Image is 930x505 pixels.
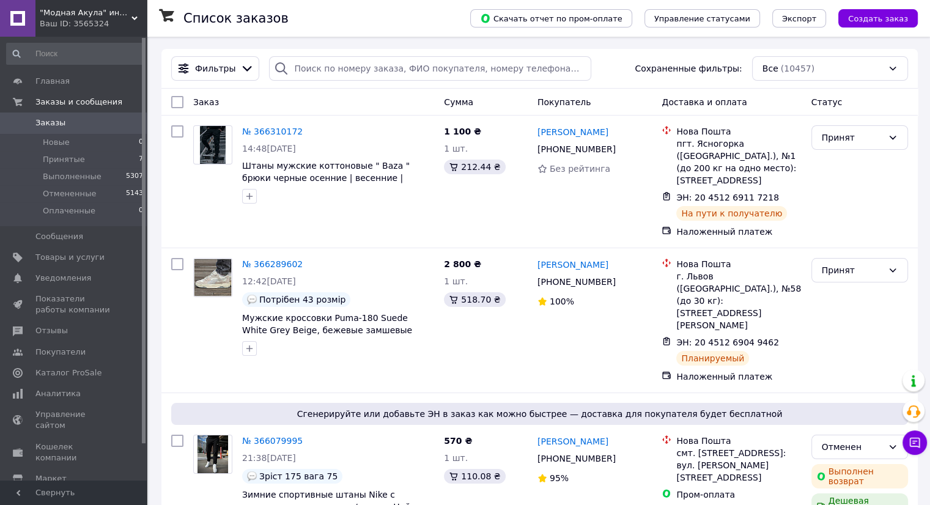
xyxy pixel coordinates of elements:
div: Пром-оплата [676,488,801,501]
div: пгт. Ясногорка ([GEOGRAPHIC_DATA].), №1 (до 200 кг на одно место): [STREET_ADDRESS] [676,138,801,186]
a: Мужские кроссовки Puma-180 Suede White Grey Beige, бежевые замшевые кроссовки пума 180 shark [242,313,412,347]
button: Создать заказ [838,9,918,28]
span: (10457) [781,64,814,73]
span: 2 800 ₴ [444,259,481,269]
a: № 366289602 [242,259,303,269]
div: Наложенный платеж [676,370,801,383]
span: Отмененные [43,188,96,199]
a: Штаны мужские коттоновые " Baza " брюки черные осенние | весенние | летние shark [242,161,410,195]
span: Потрібен 43 розмір [259,295,345,304]
span: Скачать отчет по пром-оплате [480,13,622,24]
span: 1 шт. [444,144,468,153]
a: № 366079995 [242,436,303,446]
span: ЭН: 20 4512 6911 7218 [676,193,779,202]
span: Выполненные [43,171,101,182]
span: Отзывы [35,325,68,336]
img: :speech_balloon: [247,471,257,481]
div: [PHONE_NUMBER] [535,141,618,158]
span: 570 ₴ [444,436,472,446]
span: Товары и услуги [35,252,105,263]
a: Фото товару [193,258,232,297]
span: Заказы [35,117,65,128]
a: Создать заказ [826,13,918,23]
span: 95% [550,473,569,483]
span: 21:38[DATE] [242,453,296,463]
span: Маркет [35,473,67,484]
div: Планируемый [676,351,749,366]
div: [PHONE_NUMBER] [535,450,618,467]
div: Нова Пошта [676,435,801,447]
div: [PHONE_NUMBER] [535,273,618,290]
button: Экспорт [772,9,826,28]
span: 5307 [126,171,143,182]
span: Управление сайтом [35,409,113,431]
span: Показатели работы компании [35,293,113,315]
span: Аналитика [35,388,81,399]
a: [PERSON_NAME] [537,126,608,138]
span: 0 [139,205,143,216]
span: Статус [811,97,843,107]
span: Уведомления [35,273,91,284]
div: 212.44 ₴ [444,160,505,174]
span: "Модная Акула" интернет магазин одежды и обуви [40,7,131,18]
div: Нова Пошта [676,125,801,138]
span: Экспорт [782,14,816,23]
div: 518.70 ₴ [444,292,505,307]
span: Все [762,62,778,75]
input: Поиск [6,43,144,65]
button: Управление статусами [644,9,760,28]
div: 110.08 ₴ [444,469,505,484]
div: Отменен [822,440,883,454]
span: 7 [139,154,143,165]
span: 100% [550,297,574,306]
span: 5143 [126,188,143,199]
span: 1 100 ₴ [444,127,481,136]
span: Управление статусами [654,14,750,23]
span: Сообщения [35,231,83,242]
img: :speech_balloon: [247,295,257,304]
span: 1 шт. [444,453,468,463]
span: Создать заказ [848,14,908,23]
span: Фильтры [195,62,235,75]
div: Нова Пошта [676,258,801,270]
div: Наложенный платеж [676,226,801,238]
img: Фото товару [197,435,227,473]
span: 0 [139,137,143,148]
span: Сумма [444,97,473,107]
span: Заказы и сообщения [35,97,122,108]
div: смт. [STREET_ADDRESS]: вул. [PERSON_NAME][STREET_ADDRESS] [676,447,801,484]
a: Фото товару [193,435,232,474]
div: Принят [822,264,883,277]
div: На пути к получателю [676,206,787,221]
span: 1 шт. [444,276,468,286]
span: Кошелек компании [35,441,113,463]
span: Доставка и оплата [662,97,747,107]
span: 14:48[DATE] [242,144,296,153]
button: Скачать отчет по пром-оплате [470,9,632,28]
button: Чат с покупателем [902,430,927,455]
a: [PERSON_NAME] [537,259,608,271]
span: Принятые [43,154,85,165]
span: Сгенерируйте или добавьте ЭН в заказ как можно быстрее — доставка для покупателя будет бесплатной [176,408,903,420]
span: Покупатели [35,347,86,358]
img: Фото товару [194,259,232,297]
a: Фото товару [193,125,232,164]
div: Ваш ID: 3565324 [40,18,147,29]
span: Зріст 175 вага 75 [259,471,338,481]
span: Оплаченные [43,205,95,216]
span: 12:42[DATE] [242,276,296,286]
div: Принят [822,131,883,144]
span: Сохраненные фильтры: [635,62,742,75]
span: Заказ [193,97,219,107]
h1: Список заказов [183,11,289,26]
span: Каталог ProSale [35,367,101,378]
span: ЭН: 20 4512 6904 9462 [676,337,779,347]
img: Фото товару [200,126,226,164]
span: Без рейтинга [550,164,610,174]
span: Главная [35,76,70,87]
div: г. Львов ([GEOGRAPHIC_DATA].), №58 (до 30 кг): [STREET_ADDRESS][PERSON_NAME] [676,270,801,331]
input: Поиск по номеру заказа, ФИО покупателя, номеру телефона, Email, номеру накладной [269,56,591,81]
div: Выполнен возврат [811,464,908,488]
a: № 366310172 [242,127,303,136]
